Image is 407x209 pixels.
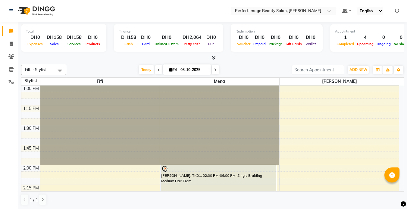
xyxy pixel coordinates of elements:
[355,42,375,46] span: Upcoming
[252,42,267,46] span: Prepaid
[160,78,279,85] span: Mena
[30,197,38,203] span: 1 / 1
[375,42,392,46] span: Ongoing
[44,34,64,41] div: DH158
[349,67,367,72] span: ADD NEW
[26,34,44,41] div: DH0
[84,42,102,46] span: Products
[84,34,102,41] div: DH0
[267,34,284,41] div: DH0
[375,34,392,41] div: 0
[304,42,317,46] span: Wallet
[207,42,216,46] span: Due
[64,34,84,41] div: DH158
[382,185,401,203] iframe: chat widget
[49,42,60,46] span: Sales
[284,34,303,41] div: DH0
[303,34,318,41] div: DH0
[119,34,139,41] div: DH158
[123,42,134,46] span: Cash
[292,65,344,74] input: Search Appointment
[22,165,40,171] div: 2:00 PM
[140,42,151,46] span: Card
[25,67,46,72] span: Filter Stylist
[22,86,40,92] div: 1:00 PM
[153,34,180,41] div: DH0
[335,34,355,41] div: 1
[168,67,179,72] span: Fri
[355,34,375,41] div: 4
[180,34,204,41] div: DH2,064
[40,78,160,85] span: Fifi
[22,185,40,191] div: 2:15 PM
[26,29,102,34] div: Total
[335,42,355,46] span: Completed
[236,29,318,34] div: Redemption
[139,34,153,41] div: DH0
[267,42,284,46] span: Package
[179,65,209,74] input: 2025-10-03
[182,42,202,46] span: Petty cash
[284,42,303,46] span: Gift Cards
[22,145,40,151] div: 1:45 PM
[21,78,40,84] div: Stylist
[22,105,40,112] div: 1:15 PM
[204,34,218,41] div: DH0
[252,34,267,41] div: DH0
[236,42,252,46] span: Voucher
[22,125,40,132] div: 1:30 PM
[348,66,369,74] button: ADD NEW
[119,29,218,34] div: Finance
[280,78,399,85] span: [PERSON_NAME]
[153,42,180,46] span: Online/Custom
[26,42,44,46] span: Expenses
[66,42,82,46] span: Services
[139,65,154,74] span: Today
[15,2,57,19] img: logo
[236,34,252,41] div: DH0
